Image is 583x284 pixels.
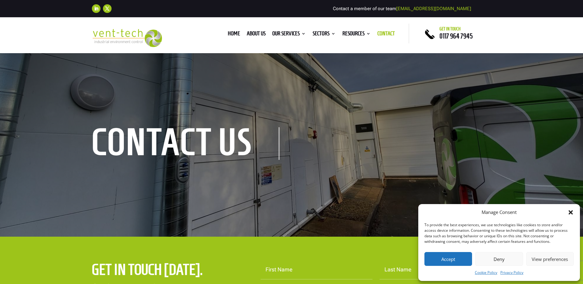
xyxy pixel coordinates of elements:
[92,260,220,282] h2: Get in touch [DATE].
[272,31,306,38] a: Our Services
[482,209,517,216] div: Manage Consent
[424,222,573,244] div: To provide the best experiences, we use technologies like cookies to store and/or access device i...
[380,260,491,279] input: Last Name
[475,269,497,276] a: Cookie Policy
[526,252,574,266] button: View preferences
[475,252,523,266] button: Deny
[439,26,461,31] span: Get in touch
[568,209,574,215] div: Close dialog
[92,4,100,13] a: Follow on LinkedIn
[247,31,266,38] a: About us
[424,252,472,266] button: Accept
[103,4,112,13] a: Follow on X
[261,260,372,279] input: First Name
[377,31,395,38] a: Contact
[342,31,371,38] a: Resources
[439,32,473,40] a: 0117 964 7945
[500,269,523,276] a: Privacy Policy
[92,29,162,47] img: 2023-09-27T08_35_16.549ZVENT-TECH---Clear-background
[92,127,279,160] h1: contact us
[313,31,336,38] a: Sectors
[333,6,471,11] span: Contact a member of our team
[228,31,240,38] a: Home
[396,6,471,11] a: [EMAIL_ADDRESS][DOMAIN_NAME]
